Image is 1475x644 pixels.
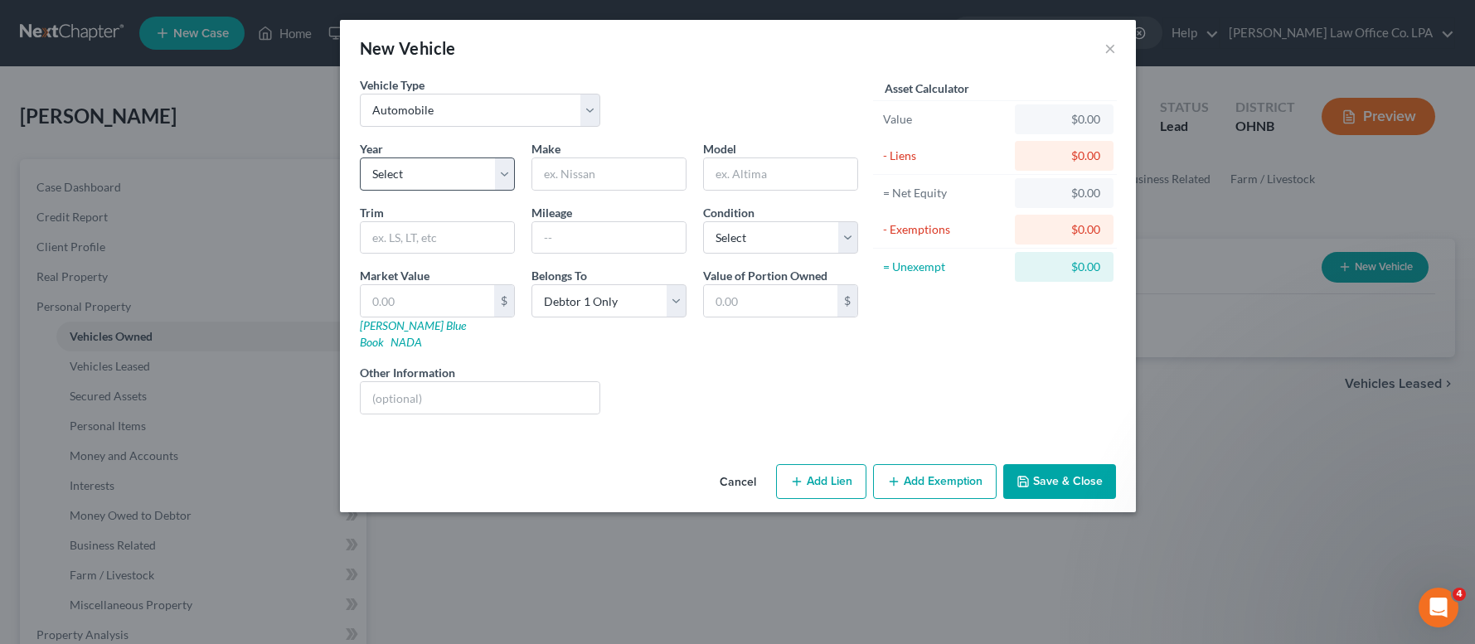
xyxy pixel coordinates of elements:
label: Condition [703,204,754,221]
input: (optional) [361,382,600,414]
div: $0.00 [1028,111,1100,128]
div: = Net Equity [883,185,1008,201]
a: [PERSON_NAME] Blue Book [360,318,466,349]
label: Mileage [531,204,572,221]
div: $ [494,285,514,317]
input: ex. Nissan [532,158,686,190]
div: $0.00 [1028,185,1100,201]
label: Other Information [360,364,455,381]
div: = Unexempt [883,259,1008,275]
input: 0.00 [361,285,494,317]
button: × [1104,38,1116,58]
button: Cancel [706,466,769,499]
label: Trim [360,204,384,221]
label: Market Value [360,267,429,284]
span: 4 [1453,588,1466,601]
label: Vehicle Type [360,76,425,94]
div: Value [883,111,1008,128]
button: Save & Close [1003,464,1116,499]
button: Add Exemption [873,464,997,499]
label: Asset Calculator [885,80,969,97]
span: Belongs To [531,269,587,283]
div: - Liens [883,148,1008,164]
input: -- [532,222,686,254]
div: $0.00 [1028,221,1100,238]
label: Year [360,140,383,157]
a: NADA [391,335,422,349]
iframe: Intercom live chat [1419,588,1458,627]
label: Model [703,140,736,157]
button: Add Lien [776,464,866,499]
div: $0.00 [1028,259,1100,275]
label: Value of Portion Owned [703,267,827,284]
div: - Exemptions [883,221,1008,238]
div: $ [837,285,857,317]
input: 0.00 [704,285,837,317]
input: ex. LS, LT, etc [361,222,514,254]
div: $0.00 [1028,148,1100,164]
input: ex. Altima [704,158,857,190]
div: New Vehicle [360,36,456,60]
span: Make [531,142,560,156]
